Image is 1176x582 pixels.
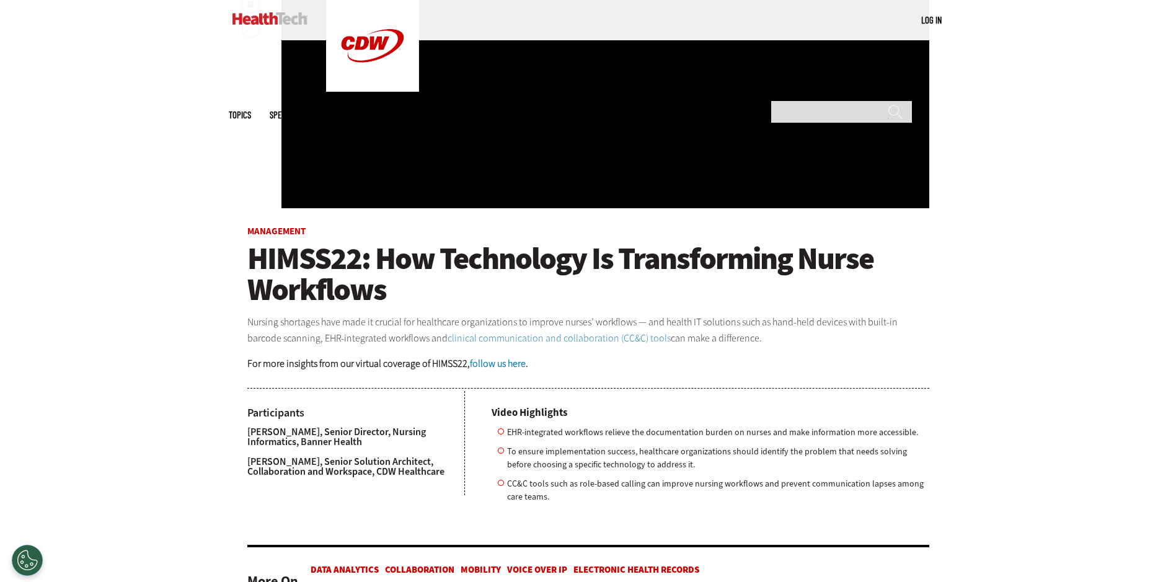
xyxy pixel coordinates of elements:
[470,357,526,370] a: follow us here
[385,563,454,576] a: Collaboration
[519,110,542,120] a: Events
[435,110,454,120] a: Video
[921,14,942,27] div: User menu
[311,563,379,576] a: Data Analytics
[472,110,500,120] a: MonITor
[526,357,528,370] strong: .
[921,14,942,25] a: Log in
[12,545,43,576] button: Open Preferences
[507,563,567,576] a: Voice over IP
[270,110,302,120] span: Specialty
[247,314,929,346] p: Nursing shortages have made it crucial for healthcare organizations to improve nurses’ workflows ...
[321,110,351,120] a: Features
[247,238,873,310] span: HIMSS22: How Technology Is Transforming Nurse Workflows
[561,110,587,120] span: More
[448,332,671,345] a: clinical communication and collaboration (CC&C) tools
[498,477,929,503] li: CC&C tools such as role-based calling can improve nursing workflows and prevent communication lap...
[12,545,43,576] div: Cookies Settings
[247,357,470,370] strong: For more insights from our virtual coverage of HIMSS22,
[247,407,464,418] h4: Participants
[573,563,699,576] a: Electronic Health Records
[247,427,464,447] p: [PERSON_NAME], Senior Director, Nursing Informatics, Banner Health
[492,407,929,418] h4: Video Highlights
[326,82,419,95] a: CDW
[247,457,464,477] p: [PERSON_NAME], Senior Solution Architect, Collaboration and Workspace, CDW Healthcare
[229,110,251,120] span: Topics
[498,445,929,471] li: To ensure implementation success, healthcare organizations should identify the problem that needs...
[232,12,307,25] img: Home
[498,426,929,439] li: EHR-integrated workflows relieve the documentation burden on nurses and make information more acc...
[247,225,306,237] a: Management
[461,563,501,576] a: Mobility
[369,110,417,120] a: Tips & Tactics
